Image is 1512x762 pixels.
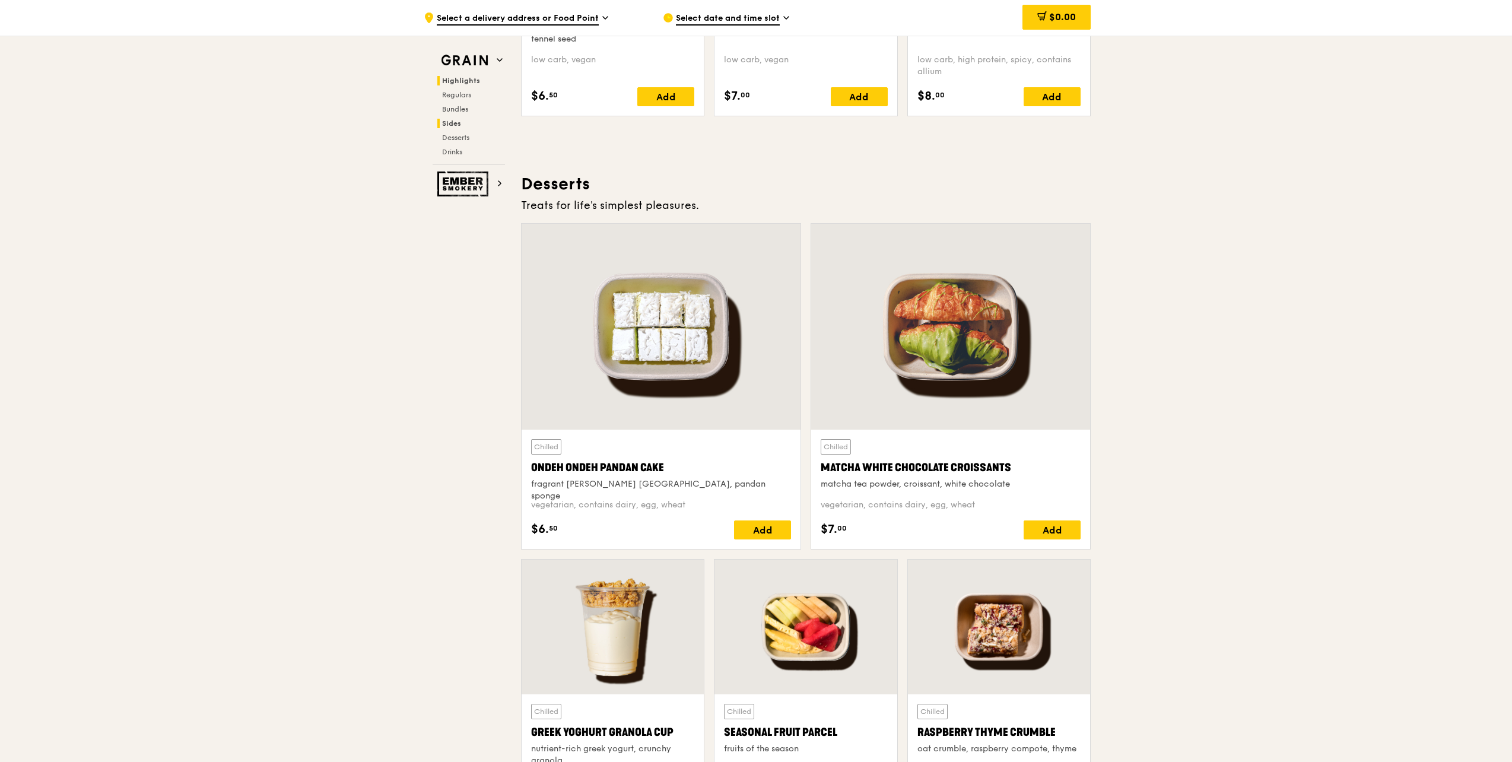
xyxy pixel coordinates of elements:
[637,87,694,106] div: Add
[741,90,750,100] span: 00
[831,87,888,106] div: Add
[442,77,480,85] span: Highlights
[724,54,887,78] div: low carb, vegan
[724,724,887,741] div: Seasonal Fruit Parcel
[917,54,1081,78] div: low carb, high protein, spicy, contains allium
[935,90,945,100] span: 00
[724,87,741,105] span: $7.
[442,91,471,99] span: Regulars
[821,520,837,538] span: $7.
[917,724,1081,741] div: Raspberry Thyme Crumble
[1024,87,1081,106] div: Add
[442,134,469,142] span: Desserts
[821,499,1081,511] div: vegetarian, contains dairy, egg, wheat
[531,724,694,741] div: Greek Yoghurt Granola Cup
[437,50,492,71] img: Grain web logo
[837,523,847,533] span: 00
[442,105,468,113] span: Bundles
[531,459,791,476] div: Ondeh Ondeh Pandan Cake
[442,148,462,156] span: Drinks
[724,743,887,755] div: fruits of the season
[531,499,791,511] div: vegetarian, contains dairy, egg, wheat
[917,87,935,105] span: $8.
[531,478,791,502] div: fragrant [PERSON_NAME] [GEOGRAPHIC_DATA], pandan sponge
[437,12,599,26] span: Select a delivery address or Food Point
[531,439,561,455] div: Chilled
[442,119,461,128] span: Sides
[531,54,694,78] div: low carb, vegan
[531,520,549,538] span: $6.
[917,743,1081,755] div: oat crumble, raspberry compote, thyme
[531,87,549,105] span: $6.
[521,173,1091,195] h3: Desserts
[734,520,791,539] div: Add
[549,523,558,533] span: 50
[821,439,851,455] div: Chilled
[724,704,754,719] div: Chilled
[821,459,1081,476] div: Matcha White Chocolate Croissants
[549,90,558,100] span: 50
[531,704,561,719] div: Chilled
[1049,11,1076,23] span: $0.00
[821,478,1081,490] div: matcha tea powder, croissant, white chocolate
[521,197,1091,214] div: Treats for life's simplest pleasures.
[917,704,948,719] div: Chilled
[1024,520,1081,539] div: Add
[676,12,780,26] span: Select date and time slot
[437,172,492,196] img: Ember Smokery web logo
